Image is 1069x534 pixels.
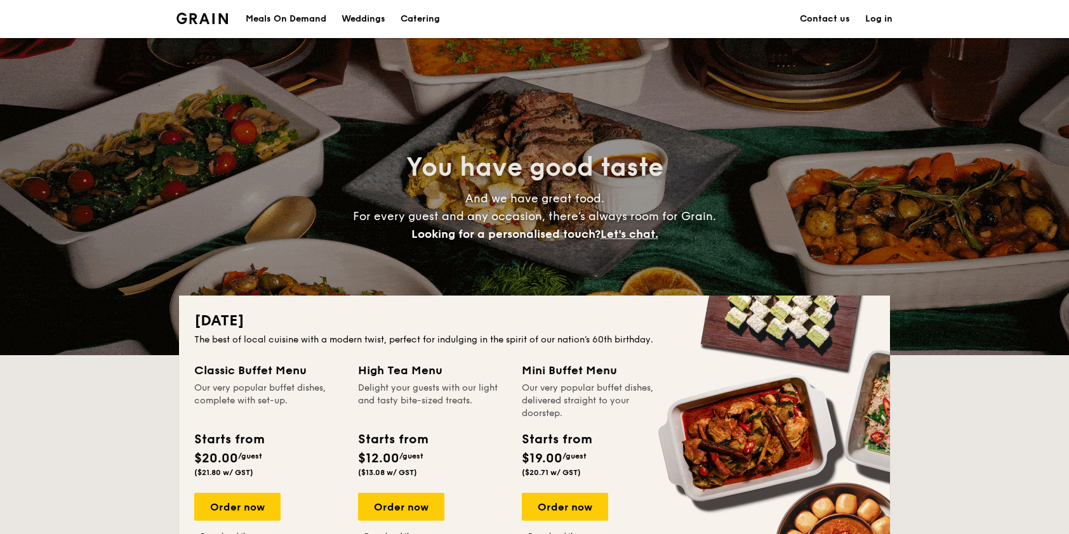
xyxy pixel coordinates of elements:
span: Looking for a personalised touch? [411,227,601,241]
div: Starts from [522,430,591,449]
span: /guest [399,452,423,460]
span: Let's chat. [601,227,658,241]
div: Our very popular buffet dishes, complete with set-up. [194,382,343,420]
h2: [DATE] [194,311,875,331]
span: $12.00 [358,451,399,466]
div: Order now [522,493,608,521]
span: You have good taste [406,152,663,183]
div: Order now [194,493,281,521]
span: /guest [562,452,587,460]
span: /guest [238,452,262,460]
span: And we have great food. For every guest and any occasion, there’s always room for Grain. [353,192,716,241]
img: Grain [176,13,228,24]
span: ($20.71 w/ GST) [522,468,581,477]
span: ($13.08 w/ GST) [358,468,417,477]
div: Order now [358,493,444,521]
span: $20.00 [194,451,238,466]
span: ($21.80 w/ GST) [194,468,253,477]
div: Starts from [194,430,263,449]
div: Starts from [358,430,427,449]
div: Classic Buffet Menu [194,361,343,379]
div: High Tea Menu [358,361,507,379]
div: Mini Buffet Menu [522,361,670,379]
div: The best of local cuisine with a modern twist, perfect for indulging in the spirit of our nation’... [194,334,875,346]
a: Logotype [176,13,228,24]
span: $19.00 [522,451,562,466]
div: Our very popular buffet dishes, delivered straight to your doorstep. [522,382,670,420]
div: Delight your guests with our light and tasty bite-sized treats. [358,382,507,420]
